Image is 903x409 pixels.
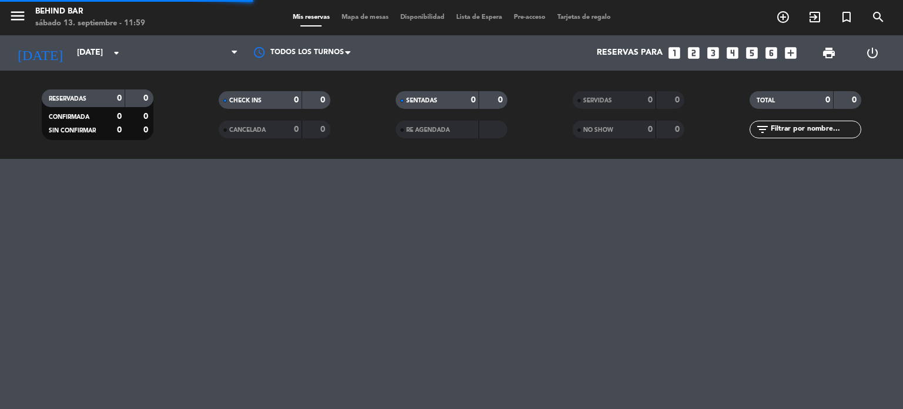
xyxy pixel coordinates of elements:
[583,127,613,133] span: NO SHOW
[320,96,327,104] strong: 0
[143,94,150,102] strong: 0
[648,96,653,104] strong: 0
[865,46,879,60] i: power_settings_new
[783,45,798,61] i: add_box
[675,96,682,104] strong: 0
[229,127,266,133] span: CANCELADA
[109,46,123,60] i: arrow_drop_down
[143,126,150,134] strong: 0
[406,127,450,133] span: RE AGENDADA
[336,14,394,21] span: Mapa de mesas
[287,14,336,21] span: Mis reservas
[9,7,26,29] button: menu
[229,98,262,104] span: CHECK INS
[294,96,299,104] strong: 0
[49,128,96,134] span: SIN CONFIRMAR
[394,14,450,21] span: Disponibilidad
[583,98,612,104] span: SERVIDAS
[871,10,885,24] i: search
[764,45,779,61] i: looks_6
[648,125,653,134] strong: 0
[35,18,145,29] div: sábado 13. septiembre - 11:59
[822,46,836,60] span: print
[117,126,122,134] strong: 0
[35,6,145,18] div: Behind Bar
[852,96,859,104] strong: 0
[49,114,89,120] span: CONFIRMADA
[551,14,617,21] span: Tarjetas de regalo
[471,96,476,104] strong: 0
[143,112,150,121] strong: 0
[808,10,822,24] i: exit_to_app
[508,14,551,21] span: Pre-acceso
[9,7,26,25] i: menu
[825,96,830,104] strong: 0
[744,45,760,61] i: looks_5
[117,94,122,102] strong: 0
[498,96,505,104] strong: 0
[9,40,71,66] i: [DATE]
[406,98,437,104] span: SENTADAS
[49,96,86,102] span: RESERVADAS
[755,122,770,137] i: filter_list
[597,48,663,58] span: Reservas para
[725,45,740,61] i: looks_4
[776,10,790,24] i: add_circle_outline
[851,35,894,71] div: LOG OUT
[770,123,861,136] input: Filtrar por nombre...
[840,10,854,24] i: turned_in_not
[294,125,299,134] strong: 0
[757,98,775,104] span: TOTAL
[686,45,701,61] i: looks_two
[675,125,682,134] strong: 0
[117,112,122,121] strong: 0
[450,14,508,21] span: Lista de Espera
[705,45,721,61] i: looks_3
[320,125,327,134] strong: 0
[667,45,682,61] i: looks_one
